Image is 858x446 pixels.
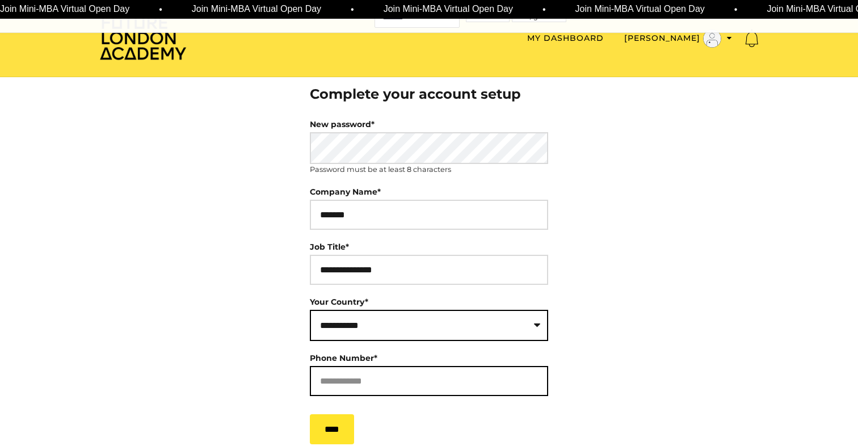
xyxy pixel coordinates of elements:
span: • [351,3,354,16]
img: Home Page [98,15,188,61]
h2: Complete your account setup [310,86,548,103]
label: Your Country* [310,297,368,307]
span: • [159,3,162,16]
form: Traducir este sitio al [11,5,847,27]
span: • [734,3,738,16]
label: Phone Number* [310,350,377,366]
label: Company Name* [310,184,381,200]
button: Toggle menu [624,30,732,48]
label: Job Title* [310,239,349,255]
span: • [542,3,546,16]
small: Password must be at least 8 characters [310,164,451,175]
a: My Dashboard [527,32,604,44]
label: New password* [310,116,375,132]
